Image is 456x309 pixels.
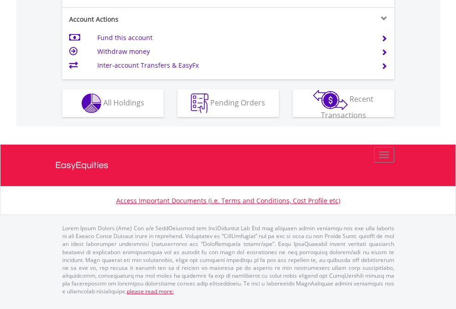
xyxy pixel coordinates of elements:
[191,93,208,113] img: pending_instructions-wht.png
[210,97,265,107] span: Pending Orders
[55,145,401,186] a: EasyEquities
[178,89,279,117] button: Pending Orders
[97,31,370,45] td: Fund this account
[116,196,340,205] a: Access Important Documents (i.e. Terms and Conditions, Cost Profile etc)
[62,89,164,117] button: All Holdings
[313,90,348,110] img: transactions-zar-wht.png
[127,287,174,295] a: please read more:
[62,15,228,24] div: Account Actions
[97,45,370,58] td: Withdraw money
[97,58,370,72] td: Inter-account Transfers & EasyFx
[82,93,101,113] img: holdings-wht.png
[293,89,394,117] button: Recent Transactions
[62,224,394,295] p: Lorem Ipsum Dolors (Ame) Con a/e SeddOeiusmod tem InciDiduntut Lab Etd mag aliquaen admin veniamq...
[103,97,144,107] span: All Holdings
